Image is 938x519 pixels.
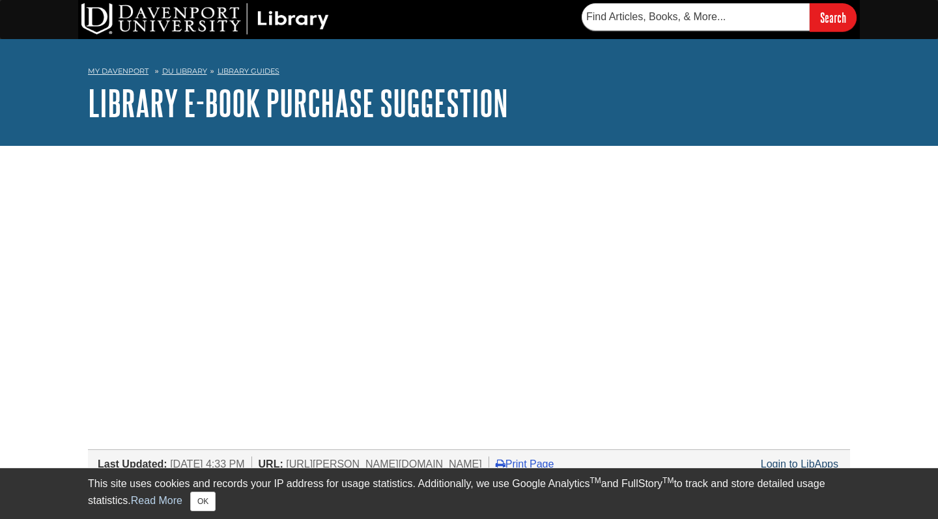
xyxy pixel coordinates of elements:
[162,66,207,76] a: DU Library
[88,192,850,322] iframe: 23a0d78c1f6643ed4efea31eed71a373
[810,3,857,31] input: Search
[259,458,283,470] span: URL:
[170,458,244,470] span: [DATE] 4:33 PM
[582,3,810,31] input: Find Articles, Books, & More...
[190,492,216,511] button: Close
[286,458,482,470] span: [URL][PERSON_NAME][DOMAIN_NAME]
[131,495,182,506] a: Read More
[98,458,167,470] span: Last Updated:
[496,458,505,469] i: Print Page
[88,63,850,83] nav: breadcrumb
[582,3,857,31] form: Searches DU Library's articles, books, and more
[761,458,838,470] a: Login to LibApps
[88,476,850,511] div: This site uses cookies and records your IP address for usage statistics. Additionally, we use Goo...
[662,476,674,485] sup: TM
[496,458,554,470] a: Print Page
[81,3,329,35] img: DU Library
[590,476,601,485] sup: TM
[88,66,149,77] a: My Davenport
[88,83,508,123] a: Library E-book Purchase Suggestion
[218,66,279,76] a: Library Guides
